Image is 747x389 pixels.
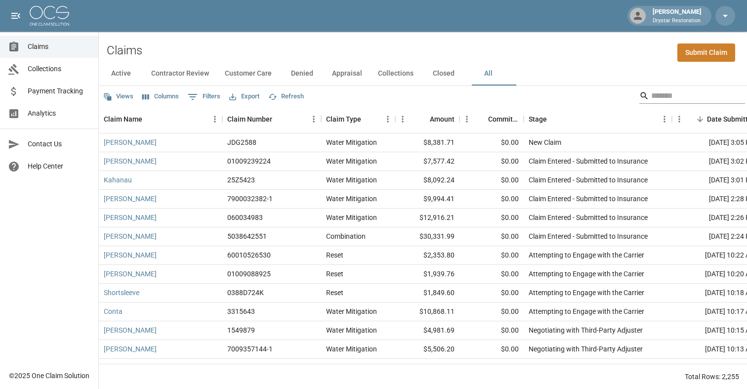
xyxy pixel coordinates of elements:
[99,62,143,86] button: Active
[395,105,459,133] div: Amount
[28,86,90,96] span: Payment Tracking
[101,89,136,104] button: Views
[326,194,377,204] div: Water Mitigation
[657,112,672,127] button: Menu
[227,89,262,104] button: Export
[685,372,739,382] div: Total Rows: 2,255
[395,227,459,246] div: $30,331.99
[326,231,366,241] div: Combination
[227,269,271,279] div: 01009088925
[421,62,466,86] button: Closed
[677,43,735,62] a: Submit Claim
[639,88,745,106] div: Search
[104,156,157,166] a: [PERSON_NAME]
[326,105,361,133] div: Claim Type
[227,156,271,166] div: 01009239224
[326,269,343,279] div: Reset
[107,43,142,58] h2: Claims
[104,363,121,373] a: Dolce
[104,194,157,204] a: [PERSON_NAME]
[28,64,90,74] span: Collections
[430,105,455,133] div: Amount
[459,246,524,265] div: $0.00
[104,306,123,316] a: Conta
[529,137,561,147] div: New Claim
[140,89,181,104] button: Select columns
[547,112,561,126] button: Sort
[280,62,324,86] button: Denied
[649,7,705,25] div: [PERSON_NAME]
[529,194,648,204] div: Claim Entered - Submitted to Insurance
[529,175,648,185] div: Claim Entered - Submitted to Insurance
[326,363,366,373] div: Combination
[142,112,156,126] button: Sort
[529,250,644,260] div: Attempting to Engage with the Carrier
[395,359,459,378] div: $22,055.55
[459,190,524,209] div: $0.00
[395,340,459,359] div: $5,506.20
[185,89,223,105] button: Show filters
[222,105,321,133] div: Claim Number
[227,231,267,241] div: 5038642551
[326,325,377,335] div: Water Mitigation
[143,62,217,86] button: Contractor Review
[395,152,459,171] div: $7,577.42
[395,265,459,284] div: $1,939.76
[529,269,644,279] div: Attempting to Engage with the Carrier
[227,105,272,133] div: Claim Number
[459,284,524,303] div: $0.00
[524,105,672,133] div: Stage
[395,321,459,340] div: $4,981.69
[227,137,256,147] div: JDG2588
[326,213,377,222] div: Water Mitigation
[266,89,306,104] button: Refresh
[459,112,474,127] button: Menu
[99,105,222,133] div: Claim Name
[104,231,157,241] a: [PERSON_NAME]
[395,246,459,265] div: $2,353.80
[28,139,90,149] span: Contact Us
[459,340,524,359] div: $0.00
[459,152,524,171] div: $0.00
[459,209,524,227] div: $0.00
[529,344,643,354] div: Negotiating with Third-Party Adjuster
[459,265,524,284] div: $0.00
[488,105,519,133] div: Committed Amount
[459,171,524,190] div: $0.00
[104,137,157,147] a: [PERSON_NAME]
[227,288,264,298] div: 0388D724K
[227,344,273,354] div: 7009357144-1
[227,306,255,316] div: 3315643
[395,190,459,209] div: $9,994.41
[28,108,90,119] span: Analytics
[474,112,488,126] button: Sort
[207,112,222,127] button: Menu
[370,62,421,86] button: Collections
[227,175,255,185] div: 25Z5423
[529,105,547,133] div: Stage
[672,112,687,127] button: Menu
[693,112,707,126] button: Sort
[529,306,644,316] div: Attempting to Engage with the Carrier
[466,62,510,86] button: All
[459,227,524,246] div: $0.00
[395,284,459,303] div: $1,849.60
[104,175,132,185] a: Kahanau
[28,42,90,52] span: Claims
[104,250,157,260] a: [PERSON_NAME]
[6,6,26,26] button: open drawer
[395,303,459,321] div: $10,868.11
[227,363,259,373] div: 22793506
[9,371,89,381] div: © 2025 One Claim Solution
[321,105,395,133] div: Claim Type
[459,133,524,152] div: $0.00
[217,62,280,86] button: Customer Care
[529,363,648,373] div: Claim Entered - Submitted to Insurance
[104,213,157,222] a: [PERSON_NAME]
[395,171,459,190] div: $8,092.24
[326,288,343,298] div: Reset
[326,137,377,147] div: Water Mitigation
[104,288,139,298] a: Shortsleeve
[326,250,343,260] div: Reset
[380,112,395,127] button: Menu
